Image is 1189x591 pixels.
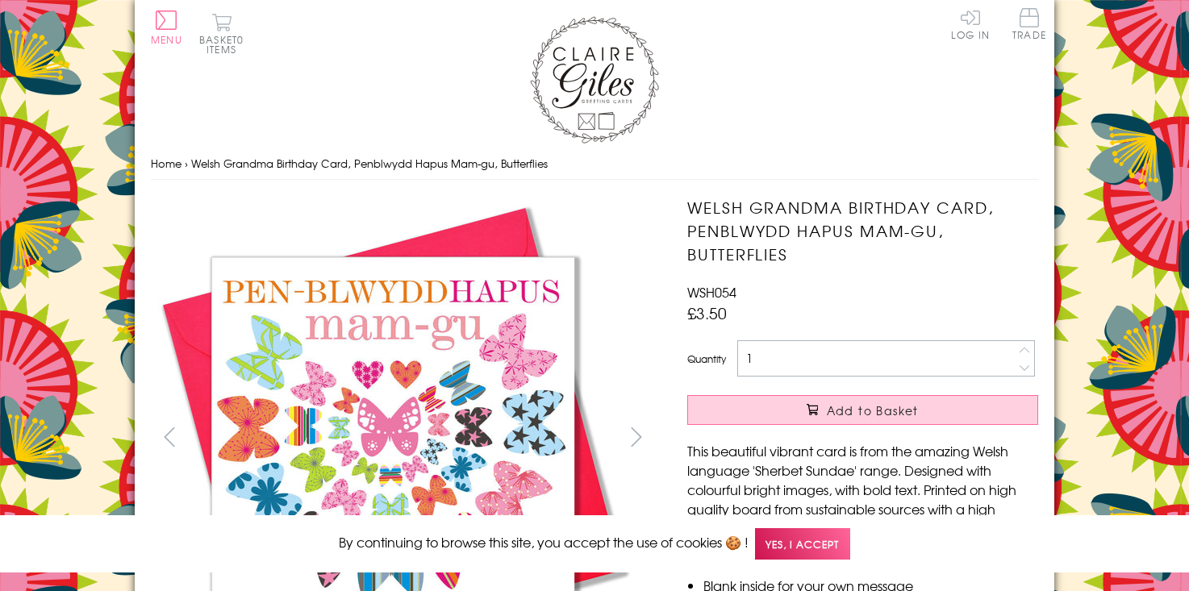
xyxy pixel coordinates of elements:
[687,352,726,366] label: Quantity
[191,156,548,171] span: Welsh Grandma Birthday Card, Penblwydd Hapus Mam-gu, Butterflies
[827,402,919,418] span: Add to Basket
[619,418,655,455] button: next
[687,395,1038,425] button: Add to Basket
[151,32,182,47] span: Menu
[207,32,244,56] span: 0 items
[755,528,850,560] span: Yes, I accept
[687,302,727,324] span: £3.50
[687,196,1038,265] h1: Welsh Grandma Birthday Card, Penblwydd Hapus Mam-gu, Butterflies
[185,156,188,171] span: ›
[151,156,181,171] a: Home
[687,282,736,302] span: WSH054
[151,148,1038,181] nav: breadcrumbs
[687,441,1038,538] p: This beautiful vibrant card is from the amazing Welsh language 'Sherbet Sundae' range. Designed w...
[951,8,990,40] a: Log In
[1012,8,1046,40] span: Trade
[530,16,659,144] img: Claire Giles Greetings Cards
[151,418,187,455] button: prev
[199,13,244,54] button: Basket0 items
[1012,8,1046,43] a: Trade
[151,10,182,44] button: Menu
